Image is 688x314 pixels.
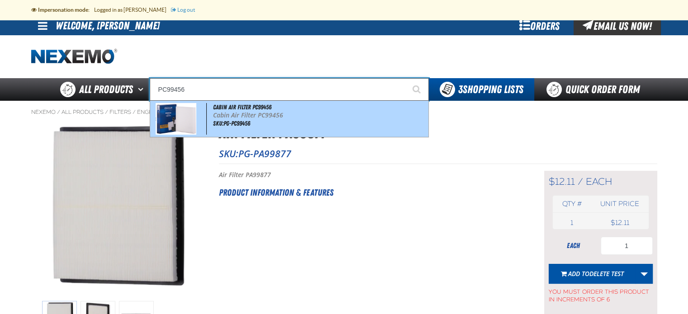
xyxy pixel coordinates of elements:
img: 68a74b7542c3f625623179-PC99456-02.png [156,103,196,135]
span: Cabin Air Filter PC99456 [213,103,271,111]
span: You must order this product in increments of 6 [549,284,653,304]
button: You have 3 Shopping Lists. Open to view details [429,78,534,101]
input: Product Quantity [601,237,653,255]
div: Email Us Now! [574,16,661,35]
li: Impersonation mode: [31,2,94,18]
span: / [578,176,583,187]
img: Nexemo logo [31,49,117,65]
span: PG-PA99877 [238,147,291,160]
a: Quick Order Form [534,78,657,101]
button: Add toDelete Test [549,264,636,284]
li: Logged in as [PERSON_NAME] [94,2,171,18]
img: Air Filter PA99877 [45,121,189,292]
a: Home [31,49,117,65]
p: Cabin Air Filter PC99456 [213,112,427,119]
a: Nexemo [31,108,56,116]
h1: Air Filter PA99877 [219,121,657,145]
input: Search [150,78,429,101]
p: SKU: [219,147,657,160]
th: Unit price [591,196,648,212]
span: Add to [568,269,624,278]
button: Open All Products pages [135,78,150,101]
span: / [133,108,136,116]
span: Delete Test [589,269,624,278]
h2: Product Information & Features [219,186,522,199]
span: / [57,108,60,116]
span: Shopping Lists [458,83,523,96]
button: Start Searching [406,78,429,101]
div: each [549,241,598,251]
div: Orders [506,16,574,35]
a: More Actions [636,264,653,284]
p: Air Filter PA99877 [219,171,522,179]
strong: 3 [458,83,463,96]
a: Log out [171,7,195,13]
span: / [105,108,108,116]
span: SKU:PG-PC99456 [213,120,250,127]
a: Filters [109,108,131,116]
span: All Products [79,81,133,98]
span: 1 [570,219,573,227]
li: Welcome, [PERSON_NAME] [56,16,160,35]
td: $12.11 [591,216,648,229]
a: Engine Air Filters [137,108,191,116]
nav: Breadcrumbs [31,108,657,116]
th: Qty # [553,196,591,212]
span: each [586,176,612,187]
a: All Products [62,108,104,116]
span: $12.11 [549,176,575,187]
